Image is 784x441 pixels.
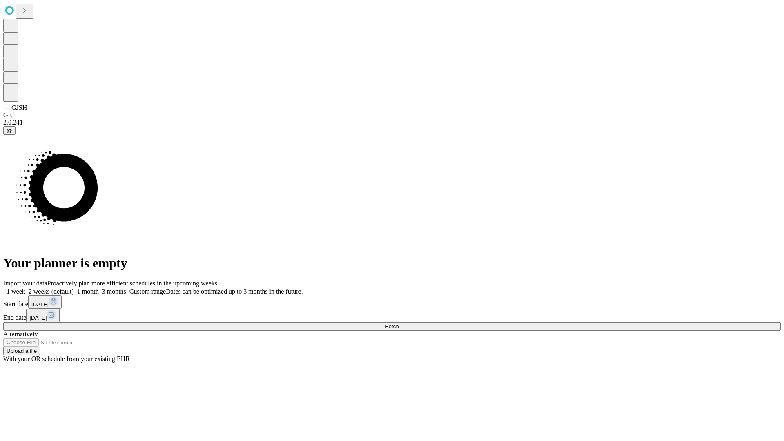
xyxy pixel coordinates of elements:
div: Start date [3,295,781,309]
h1: Your planner is empty [3,256,781,271]
button: Upload a file [3,347,40,355]
button: [DATE] [28,295,62,309]
div: GEI [3,111,781,119]
span: 3 months [102,288,126,295]
span: 1 month [77,288,99,295]
button: [DATE] [26,309,60,322]
span: [DATE] [29,315,47,321]
span: 2 weeks (default) [29,288,74,295]
button: Fetch [3,322,781,331]
span: Custom range [129,288,166,295]
span: Alternatively [3,331,38,338]
button: @ [3,126,16,135]
span: Dates can be optimized up to 3 months in the future. [166,288,303,295]
span: 1 week [7,288,25,295]
span: Proactively plan more efficient schedules in the upcoming weeks. [47,280,219,287]
span: Import your data [3,280,47,287]
div: End date [3,309,781,322]
span: @ [7,127,12,134]
span: With your OR schedule from your existing EHR [3,355,130,362]
span: GJSH [11,104,27,111]
span: [DATE] [31,301,49,307]
span: Fetch [385,323,399,330]
div: 2.0.241 [3,119,781,126]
